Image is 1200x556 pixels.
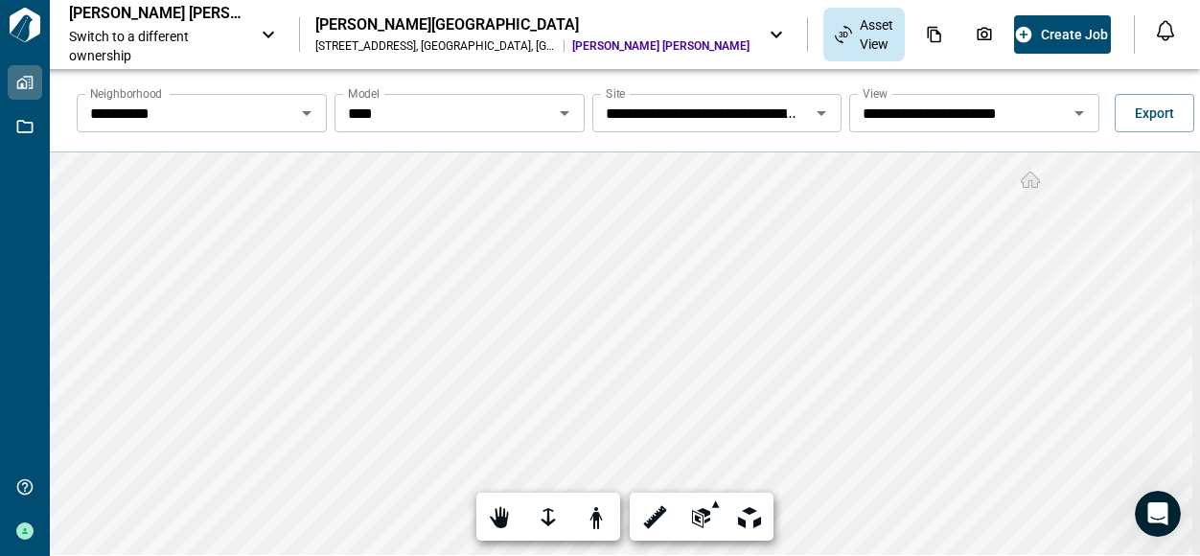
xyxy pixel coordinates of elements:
[1041,25,1108,44] span: Create Job
[1115,94,1194,132] button: Export
[860,15,893,54] span: Asset View
[315,38,556,54] div: [STREET_ADDRESS] , [GEOGRAPHIC_DATA] , [GEOGRAPHIC_DATA]
[90,85,162,102] label: Neighborhood
[315,15,750,35] div: [PERSON_NAME][GEOGRAPHIC_DATA]
[914,18,955,51] div: Documents
[293,100,320,127] button: Open
[964,18,1004,51] div: Photos
[606,85,625,102] label: Site
[348,85,380,102] label: Model
[1135,104,1174,123] span: Export
[69,27,242,65] span: Switch to a different ownership
[823,8,905,61] div: Asset View
[551,100,578,127] button: Open
[863,85,888,102] label: View
[1135,491,1181,537] iframe: Intercom live chat
[572,38,750,54] span: [PERSON_NAME] [PERSON_NAME]
[1014,15,1111,54] button: Create Job
[1150,15,1181,46] button: Open notification feed
[69,4,242,23] p: [PERSON_NAME] [PERSON_NAME]
[1066,100,1093,127] button: Open
[808,100,835,127] button: Open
